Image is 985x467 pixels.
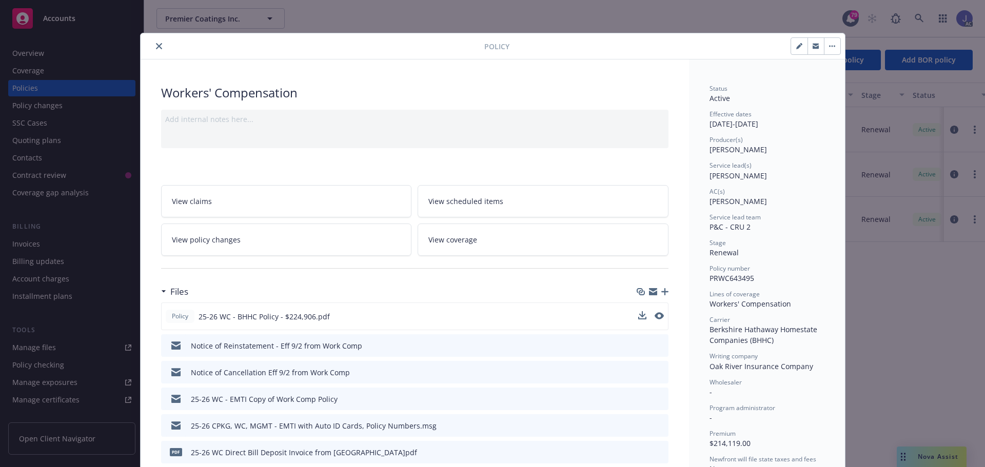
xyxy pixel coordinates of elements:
span: pdf [170,448,182,456]
span: Lines of coverage [710,290,760,298]
span: Berkshire Hathaway Homestate Companies (BHHC) [710,324,819,345]
div: Notice of Cancellation Eff 9/2 from Work Comp [191,367,350,378]
span: Carrier [710,315,730,324]
span: Status [710,84,727,93]
div: 25-26 WC - EMTI Copy of Work Comp Policy [191,394,338,404]
a: View coverage [418,224,668,256]
button: preview file [655,340,664,351]
span: Active [710,93,730,103]
span: [PERSON_NAME] [710,196,767,206]
span: AC(s) [710,187,725,196]
span: Premium [710,429,736,438]
span: - [710,413,712,422]
div: Add internal notes here... [165,114,664,125]
button: close [153,40,165,52]
a: View policy changes [161,224,412,256]
h3: Files [170,285,188,298]
span: Service lead team [710,213,761,221]
a: View scheduled items [418,185,668,217]
span: $214,119.00 [710,438,751,448]
span: Oak River Insurance Company [710,361,813,371]
span: Service lead(s) [710,161,752,170]
button: download file [639,367,647,378]
a: View claims [161,185,412,217]
span: PRWC643495 [710,273,754,283]
span: Policy [484,41,509,52]
button: download file [638,311,646,319]
span: - [710,387,712,397]
div: 25-26 WC Direct Bill Deposit Invoice from [GEOGRAPHIC_DATA]pdf [191,447,417,458]
span: Policy number [710,264,750,273]
span: View policy changes [172,234,241,245]
div: Workers' Compensation [161,84,668,101]
span: Newfront will file state taxes and fees [710,455,816,463]
button: download file [638,311,646,322]
span: Program administrator [710,403,775,412]
button: download file [639,420,647,431]
button: preview file [655,447,664,458]
button: preview file [655,420,664,431]
div: Workers' Compensation [710,298,824,309]
span: Stage [710,238,726,247]
span: View coverage [428,234,477,245]
div: 25-26 CPKG, WC, MGMT - EMTI with Auto ID Cards, Policy Numbers.msg [191,420,437,431]
span: Renewal [710,248,739,257]
span: [PERSON_NAME] [710,171,767,180]
button: preview file [655,311,664,322]
span: View scheduled items [428,196,503,207]
div: Files [161,285,188,298]
span: P&C - CRU 2 [710,222,751,232]
span: 25-26 WC - BHHC Policy - $224,906.pdf [199,311,330,322]
div: Notice of Reinstatement - Eff 9/2 from Work Comp [191,340,362,351]
span: Effective dates [710,110,752,118]
div: [DATE] - [DATE] [710,110,824,129]
button: download file [639,340,647,351]
span: Writing company [710,352,758,360]
button: preview file [655,367,664,378]
span: [PERSON_NAME] [710,145,767,154]
button: preview file [655,394,664,404]
span: Wholesaler [710,378,742,387]
button: preview file [655,312,664,319]
button: download file [639,394,647,404]
span: View claims [172,196,212,207]
span: Policy [170,312,190,321]
button: download file [639,447,647,458]
span: Producer(s) [710,135,743,144]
